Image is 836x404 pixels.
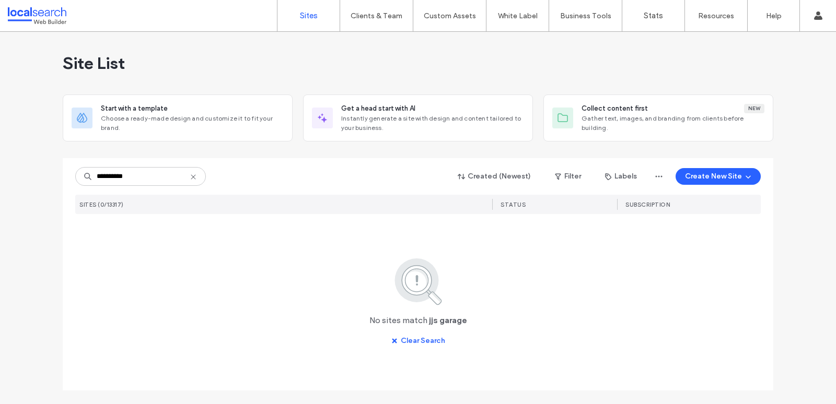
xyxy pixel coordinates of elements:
[424,11,476,20] label: Custom Assets
[644,11,663,20] label: Stats
[24,7,45,17] span: Help
[744,104,764,113] div: New
[63,94,293,141] div: Start with a templateChoose a ready-made design and customize it to fit your brand.
[449,168,540,185] button: Created (Newest)
[369,315,427,326] span: No sites match
[543,94,773,141] div: Collect content firstNewGather text, images, and branding from clients before building.
[625,201,670,208] span: SUBSCRIPTION
[429,315,467,326] span: jjs garage
[676,168,761,185] button: Create New Site
[382,332,455,349] button: Clear Search
[501,201,526,208] span: STATUS
[544,168,591,185] button: Filter
[101,103,168,114] span: Start with a template
[698,11,734,20] label: Resources
[596,168,646,185] button: Labels
[582,114,764,133] span: Gather text, images, and branding from clients before building.
[766,11,782,20] label: Help
[300,11,318,20] label: Sites
[63,53,125,74] span: Site List
[341,103,415,114] span: Get a head start with AI
[79,201,124,208] span: SITES (0/13317)
[498,11,538,20] label: White Label
[380,256,456,306] img: search.svg
[303,94,533,141] div: Get a head start with AIInstantly generate a site with design and content tailored to your business.
[341,114,524,133] span: Instantly generate a site with design and content tailored to your business.
[351,11,402,20] label: Clients & Team
[582,103,648,114] span: Collect content first
[101,114,284,133] span: Choose a ready-made design and customize it to fit your brand.
[560,11,611,20] label: Business Tools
